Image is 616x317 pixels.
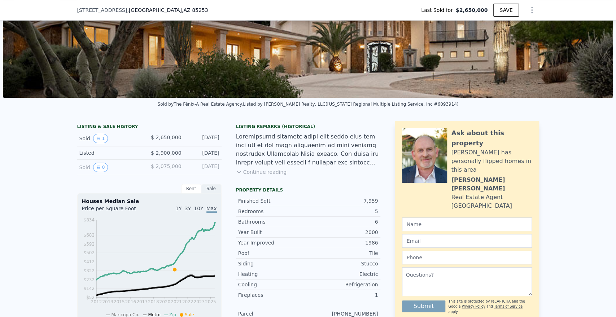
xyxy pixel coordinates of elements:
tspan: 2015 [113,299,124,304]
div: Real Estate Agent [451,193,503,202]
span: , AZ 85253 [182,7,208,13]
button: SAVE [493,4,519,17]
div: Roof [238,250,308,257]
div: Fireplaces [238,291,308,299]
div: [PERSON_NAME] [PERSON_NAME] [451,176,532,193]
tspan: $322 [83,268,95,273]
div: Year Built [238,229,308,236]
div: [DATE] [187,134,219,143]
div: Ask about this property [451,128,532,148]
div: Refrigeration [308,281,378,288]
span: $ 2,900,000 [151,150,182,156]
span: Max [206,206,217,213]
button: Show Options [525,3,539,17]
div: Stucco [308,260,378,267]
div: Listed by [PERSON_NAME] Realty, LLC ([US_STATE] Regional Multiple Listing Service, Inc #6093914) [243,102,458,107]
tspan: 2022 [182,299,193,304]
div: 1 [308,291,378,299]
tspan: 2023 [193,299,205,304]
div: Loremipsumd sitametc adipi elit seddo eius tem inci utl et dol magn aliquaenim ad mini veniamq no... [236,132,380,167]
div: 1986 [308,239,378,246]
span: Last Sold for [421,6,456,14]
div: Bathrooms [238,218,308,225]
tspan: 2018 [148,299,159,304]
tspan: 2016 [125,299,136,304]
div: Tile [308,250,378,257]
span: $ 2,650,000 [151,135,182,140]
span: $2,650,000 [456,6,488,14]
div: [GEOGRAPHIC_DATA] [451,202,512,210]
div: Heating [238,270,308,278]
div: [DATE] [187,149,219,157]
tspan: 2020 [159,299,170,304]
tspan: $834 [83,217,95,223]
span: , [GEOGRAPHIC_DATA] [127,6,208,14]
button: View historical data [93,134,108,143]
div: This site is protected by reCAPTCHA and the Google and apply. [448,299,532,314]
tspan: 2012 [91,299,102,304]
span: [STREET_ADDRESS] [77,6,127,14]
div: 5 [308,208,378,215]
div: Sold by The Fènix-A Real Estate Agency . [158,102,243,107]
button: Continue reading [236,168,287,176]
div: Listing Remarks (Historical) [236,124,380,129]
input: Phone [402,251,532,264]
div: 7,959 [308,197,378,204]
span: $ 2,075,000 [151,163,182,169]
div: Sold [79,163,144,172]
div: LISTING & SALE HISTORY [77,124,222,131]
div: Finished Sqft [238,197,308,204]
tspan: 2017 [136,299,148,304]
tspan: $682 [83,233,95,238]
input: Email [402,234,532,248]
tspan: 2013 [102,299,113,304]
div: Year Improved [238,239,308,246]
a: Privacy Policy [462,304,485,308]
div: Property details [236,187,380,193]
tspan: $142 [83,286,95,291]
span: 3Y [185,206,191,211]
input: Name [402,217,532,231]
tspan: 2025 [205,299,216,304]
a: Terms of Service [494,304,523,308]
div: Houses Median Sale [82,198,217,205]
div: Rent [181,184,201,193]
div: Listed [79,149,144,157]
div: 2000 [308,229,378,236]
tspan: $592 [83,242,95,247]
tspan: $412 [83,259,95,264]
div: Sale [201,184,222,193]
div: Price per Square Foot [82,205,149,216]
tspan: 2021 [171,299,182,304]
div: [DATE] [187,163,219,172]
span: 10Y [194,206,203,211]
span: 1Y [175,206,182,211]
div: 6 [308,218,378,225]
div: [PERSON_NAME] has personally flipped homes in this area [451,148,532,174]
div: Cooling [238,281,308,288]
tspan: $502 [83,250,95,255]
div: Sold [79,134,144,143]
div: Siding [238,260,308,267]
button: Submit [402,300,446,312]
tspan: $52 [86,295,95,300]
div: Electric [308,270,378,278]
div: Bedrooms [238,208,308,215]
tspan: $232 [83,277,95,282]
button: View historical data [93,163,108,172]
